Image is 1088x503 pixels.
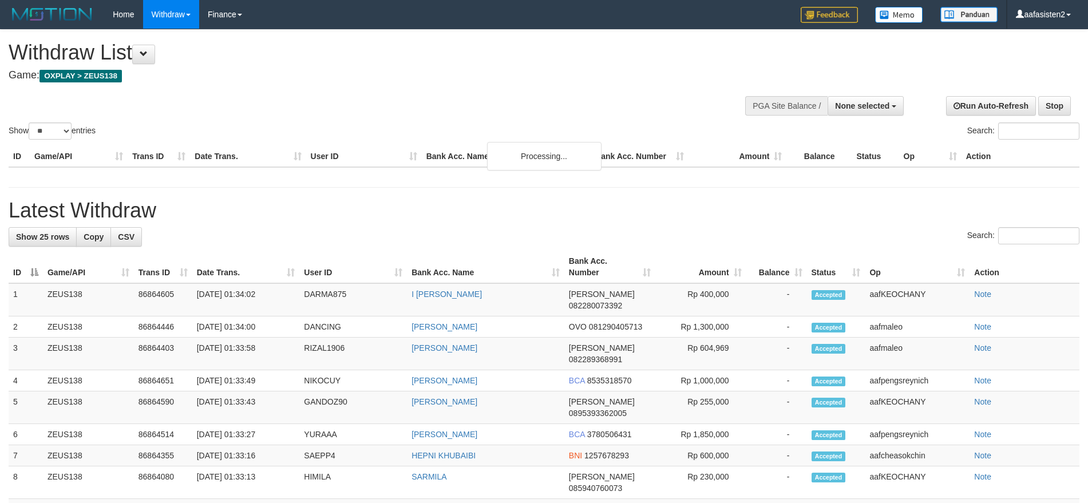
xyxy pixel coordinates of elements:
td: aafmaleo [865,316,970,338]
td: - [746,445,807,466]
th: Date Trans.: activate to sort column ascending [192,251,300,283]
th: Game/API [30,146,128,167]
td: aafKEOCHANY [865,466,970,499]
td: - [746,466,807,499]
td: aafpengsreynich [865,370,970,391]
th: ID: activate to sort column descending [9,251,43,283]
td: 86864403 [134,338,192,370]
select: Showentries [29,122,72,140]
td: 86864355 [134,445,192,466]
th: Date Trans. [190,146,306,167]
th: Balance [786,146,852,167]
td: 2 [9,316,43,338]
td: - [746,316,807,338]
td: 86864605 [134,283,192,316]
td: [DATE] 01:33:43 [192,391,300,424]
td: - [746,283,807,316]
th: Bank Acc. Number [591,146,689,167]
td: Rp 600,000 [655,445,746,466]
td: ZEUS138 [43,316,134,338]
td: ZEUS138 [43,283,134,316]
span: OXPLAY > ZEUS138 [39,70,122,82]
span: Accepted [812,451,846,461]
td: ZEUS138 [43,445,134,466]
th: Trans ID [128,146,190,167]
td: - [746,370,807,391]
a: Note [974,430,991,439]
h4: Game: [9,70,714,81]
span: [PERSON_NAME] [569,290,635,299]
th: Action [962,146,1079,167]
a: Show 25 rows [9,227,77,247]
td: ZEUS138 [43,338,134,370]
td: aafmaleo [865,338,970,370]
td: aafpengsreynich [865,424,970,445]
a: [PERSON_NAME] [412,322,477,331]
th: Bank Acc. Name: activate to sort column ascending [407,251,564,283]
label: Show entries [9,122,96,140]
img: MOTION_logo.png [9,6,96,23]
label: Search: [967,227,1079,244]
th: User ID: activate to sort column ascending [299,251,407,283]
td: Rp 604,969 [655,338,746,370]
a: Note [974,451,991,460]
a: [PERSON_NAME] [412,376,477,385]
td: Rp 1,000,000 [655,370,746,391]
td: 1 [9,283,43,316]
span: Accepted [812,344,846,354]
span: BNI [569,451,582,460]
label: Search: [967,122,1079,140]
a: [PERSON_NAME] [412,430,477,439]
td: 7 [9,445,43,466]
td: [DATE] 01:33:58 [192,338,300,370]
button: None selected [828,96,904,116]
th: Op [899,146,962,167]
a: Note [974,343,991,353]
td: DANCING [299,316,407,338]
td: aafKEOCHANY [865,391,970,424]
td: YURAAA [299,424,407,445]
th: Balance: activate to sort column ascending [746,251,807,283]
td: NIKOCUY [299,370,407,391]
span: Copy 082280073392 to clipboard [569,301,622,310]
th: Amount [689,146,786,167]
td: SAEPP4 [299,445,407,466]
td: DARMA875 [299,283,407,316]
td: Rp 1,850,000 [655,424,746,445]
td: 3 [9,338,43,370]
th: Amount: activate to sort column ascending [655,251,746,283]
span: OVO [569,322,587,331]
td: RIZAL1906 [299,338,407,370]
span: Copy 1257678293 to clipboard [584,451,629,460]
td: [DATE] 01:33:49 [192,370,300,391]
div: PGA Site Balance / [745,96,828,116]
span: [PERSON_NAME] [569,472,635,481]
th: Trans ID: activate to sort column ascending [134,251,192,283]
span: Copy 082289368991 to clipboard [569,355,622,364]
td: 6 [9,424,43,445]
a: HEPNI KHUBAIBI [412,451,476,460]
td: Rp 1,300,000 [655,316,746,338]
span: Accepted [812,473,846,482]
a: Note [974,376,991,385]
span: Copy 3780506431 to clipboard [587,430,632,439]
span: None selected [835,101,889,110]
a: [PERSON_NAME] [412,343,477,353]
a: Note [974,397,991,406]
input: Search: [998,227,1079,244]
a: CSV [110,227,142,247]
a: Stop [1038,96,1071,116]
td: Rp 230,000 [655,466,746,499]
h1: Withdraw List [9,41,714,64]
a: I [PERSON_NAME] [412,290,482,299]
th: Op: activate to sort column ascending [865,251,970,283]
td: 86864590 [134,391,192,424]
th: User ID [306,146,422,167]
span: Copy 0895393362005 to clipboard [569,409,627,418]
img: panduan.png [940,7,998,22]
a: Note [974,322,991,331]
span: [PERSON_NAME] [569,343,635,353]
td: - [746,338,807,370]
h1: Latest Withdraw [9,199,1079,222]
a: Note [974,472,991,481]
